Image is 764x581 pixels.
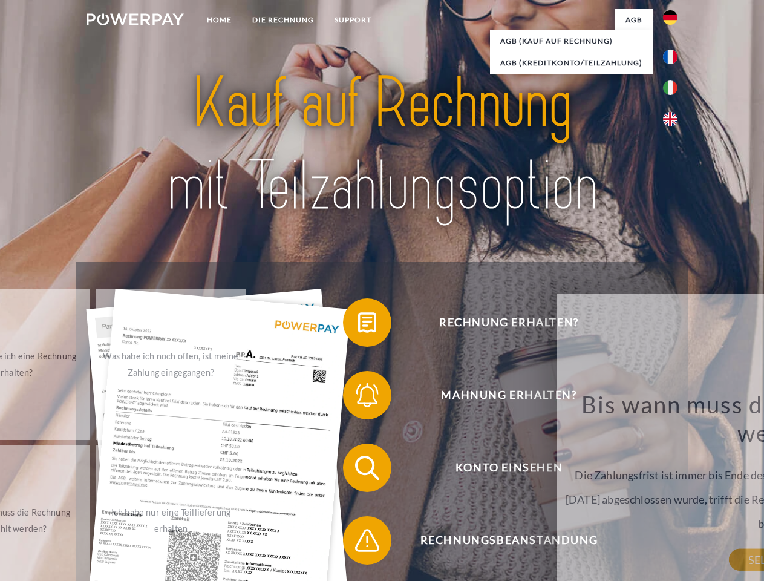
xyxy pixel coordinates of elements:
a: agb [615,9,653,31]
img: logo-powerpay-white.svg [87,13,184,25]
div: Ich habe nur eine Teillieferung erhalten [103,504,239,537]
img: de [663,10,677,25]
img: it [663,80,677,95]
span: Konto einsehen [361,444,657,492]
img: en [663,112,677,126]
a: Was habe ich noch offen, ist meine Zahlung eingegangen? [96,289,246,440]
div: Was habe ich noch offen, ist meine Zahlung eingegangen? [103,348,239,381]
img: fr [663,50,677,64]
button: Rechnungsbeanstandung [343,516,658,565]
a: Home [197,9,242,31]
img: qb_search.svg [352,453,382,483]
span: Rechnungsbeanstandung [361,516,657,565]
a: DIE RECHNUNG [242,9,324,31]
a: AGB (Kauf auf Rechnung) [490,30,653,52]
a: SUPPORT [324,9,382,31]
a: AGB (Kreditkonto/Teilzahlung) [490,52,653,74]
img: title-powerpay_de.svg [116,58,648,232]
button: Konto einsehen [343,444,658,492]
img: qb_warning.svg [352,525,382,556]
